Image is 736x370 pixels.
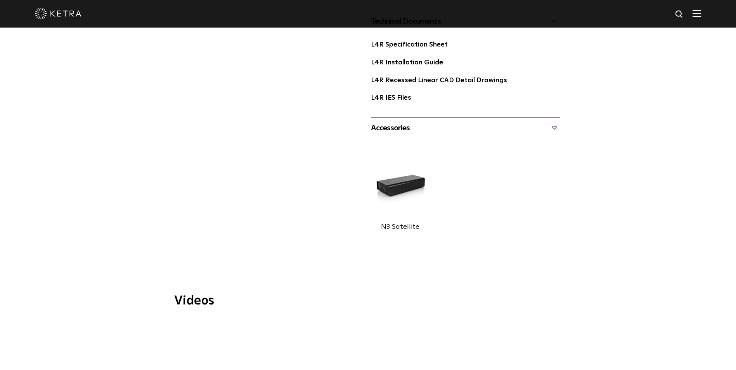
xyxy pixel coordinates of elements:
[174,295,562,307] h3: Videos
[371,41,448,48] a: L4R Specification Sheet
[675,10,684,19] img: search icon
[371,154,430,220] img: n3-img@2x
[371,122,560,134] div: Accessories
[371,95,411,101] a: L4R IES Files
[371,59,443,66] a: L4R Installation Guide
[371,154,430,233] a: n3-img@2x N3 Satellite
[371,77,507,84] a: L4R Recessed Linear CAD Detail Drawings
[693,10,701,17] img: Hamburger%20Nav.svg
[35,8,81,19] img: ketra-logo-2019-white
[381,223,419,230] label: N3 Satellite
